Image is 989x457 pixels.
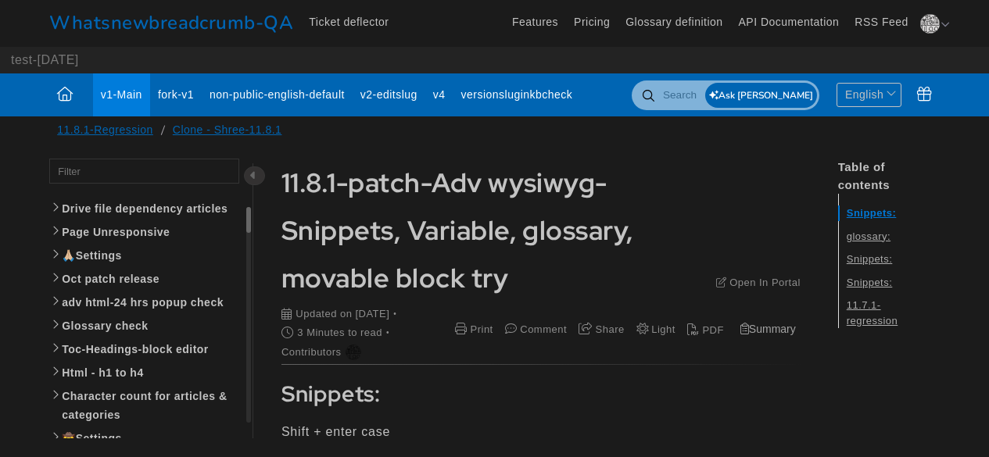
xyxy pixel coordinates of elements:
a: Oct patch release [49,267,243,291]
button: Ask [PERSON_NAME] [705,83,817,108]
span: adv html-24 hrs popup check [62,293,241,312]
span: Light [651,323,675,335]
span: v2-editslug [360,88,417,101]
span: Share [596,323,625,335]
a: Drive file dependency articles [49,197,243,220]
span: Hide category [244,166,265,185]
a: Features [512,14,558,30]
button: Summary [736,322,801,336]
a: v1-Main [93,73,150,116]
span: Page Unresponsive [62,223,241,241]
span: Clone - Shree-11.8.1 [165,122,294,138]
a: Whatsnewbreadcrumb-QA [49,8,293,39]
input: Filter [49,159,239,184]
span: 11.8.1-Regression [49,122,165,138]
a: versionsluginkbcheck [453,73,581,116]
a: v2-editslug [353,73,425,116]
img: Shree checkd'souza Gayathri szép [346,345,361,360]
span: Glossary check [62,316,241,335]
a: Ticket deflector [309,14,389,30]
a: Snippets: [847,205,932,221]
h2: Snippets: [281,377,801,410]
span: v1-Main [101,88,142,101]
span: 3 Minutes to read [293,325,382,341]
a: 🙏🏼Settings [49,244,243,267]
span: Html - h1 to h4 [62,363,241,382]
a: Clone - Shree-11.8.1 [173,123,282,136]
span: fork-v1 [158,88,194,101]
span: What's New [917,87,931,102]
span: PDF [702,324,723,336]
a: 11.8.1-Regression [57,123,153,136]
span: Table of contents [838,160,890,191]
a: v4 [425,73,453,116]
a: RSS Feed [855,14,908,30]
span: Comment [520,323,567,335]
a: Glossary definition [625,14,722,30]
a: 🤠Settings [49,427,243,450]
img: adf9c687-6b1d-4318-a726-fecd34dc1caa.png [920,14,940,34]
a: non-public-english-default [202,73,353,116]
h1: 11.8.1-patch-Adv wysiwyg-Snippets, Variable, glossary, movable block try [281,159,697,302]
span: Character count for articles & categories [62,387,241,424]
span: Settings [76,246,242,265]
a: Pricing [574,14,610,30]
a: Snippets: [847,275,932,291]
span: versionsluginkbcheck [461,88,573,101]
span: Updated on [DATE] [292,306,389,322]
a: fork-v1 [150,73,202,116]
a: adv html-24 hrs popup check [49,291,243,314]
input: Search [632,80,819,110]
p: test-[DATE] [11,51,966,70]
span: Settings [76,429,242,448]
span: v4 [433,88,446,101]
span: Toc-Headings-block editor [62,340,241,359]
a: glossary: [847,229,932,245]
div: Contributors [281,345,346,360]
span: non-public-english-default [210,88,345,101]
a: Html - h1 to h4 [49,361,243,384]
span: Drive file dependency articles [62,199,241,218]
a: 11.7.1-regression [847,298,932,328]
span: Open In Portal [729,277,801,288]
span: English [845,87,883,103]
a: Glossary check [49,314,243,337]
a: API Documentation [739,14,840,30]
span: Print [471,323,493,335]
span: Oct patch release [62,270,241,288]
a: Toc-Headings-block editor [49,337,243,361]
p: Shift + enter case [281,423,801,441]
a: Snippets: [847,252,932,267]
